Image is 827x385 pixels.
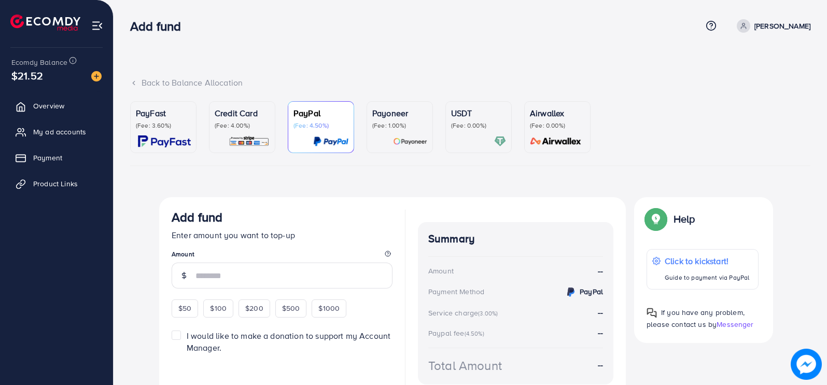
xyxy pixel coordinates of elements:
p: (Fee: 0.00%) [530,121,585,130]
img: Popup guide [647,210,665,228]
p: Payoneer [372,107,427,119]
span: Overview [33,101,64,111]
img: card [229,135,270,147]
div: Amount [428,266,454,276]
img: image [791,349,822,380]
img: credit [565,286,577,298]
p: PayPal [293,107,348,119]
a: [PERSON_NAME] [733,19,810,33]
h3: Add fund [130,19,189,34]
div: Back to Balance Allocation [130,77,810,89]
p: PayFast [136,107,191,119]
a: Product Links [8,173,105,194]
img: image [91,71,102,81]
p: USDT [451,107,506,119]
img: card [393,135,427,147]
p: Enter amount you want to top-up [172,229,393,241]
p: Guide to payment via PayPal [665,271,749,284]
a: Payment [8,147,105,168]
span: $500 [282,303,300,313]
span: Product Links [33,178,78,189]
p: (Fee: 1.00%) [372,121,427,130]
strong: -- [598,307,603,318]
a: Overview [8,95,105,116]
span: $100 [210,303,227,313]
span: I would like to make a donation to support my Account Manager. [187,330,390,353]
p: (Fee: 3.60%) [136,121,191,130]
span: If you have any problem, please contact us by [647,307,745,329]
div: Payment Method [428,286,484,297]
div: Service charge [428,308,501,318]
img: card [494,135,506,147]
h3: Add fund [172,210,222,225]
a: My ad accounts [8,121,105,142]
img: menu [91,20,103,32]
p: (Fee: 4.50%) [293,121,348,130]
span: $50 [178,303,191,313]
p: (Fee: 4.00%) [215,121,270,130]
legend: Amount [172,250,393,263]
img: card [313,135,348,147]
small: (3.00%) [478,309,498,318]
div: Paypal fee [428,328,487,338]
strong: -- [598,359,603,371]
img: Popup guide [647,308,657,318]
p: Click to kickstart! [665,255,749,267]
span: $200 [245,303,263,313]
span: Payment [33,153,62,163]
span: $21.52 [11,68,43,83]
strong: -- [598,265,603,277]
p: [PERSON_NAME] [754,20,810,32]
p: Credit Card [215,107,270,119]
span: $1000 [318,303,340,313]
p: Help [674,213,695,225]
img: logo [10,15,80,31]
span: Messenger [717,319,753,329]
strong: PayPal [580,286,603,297]
small: (4.50%) [465,329,484,338]
div: Total Amount [428,356,502,375]
span: My ad accounts [33,127,86,137]
h4: Summary [428,232,603,245]
span: Ecomdy Balance [11,57,67,67]
p: Airwallex [530,107,585,119]
strong: -- [598,327,603,338]
img: card [527,135,585,147]
img: card [138,135,191,147]
p: (Fee: 0.00%) [451,121,506,130]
